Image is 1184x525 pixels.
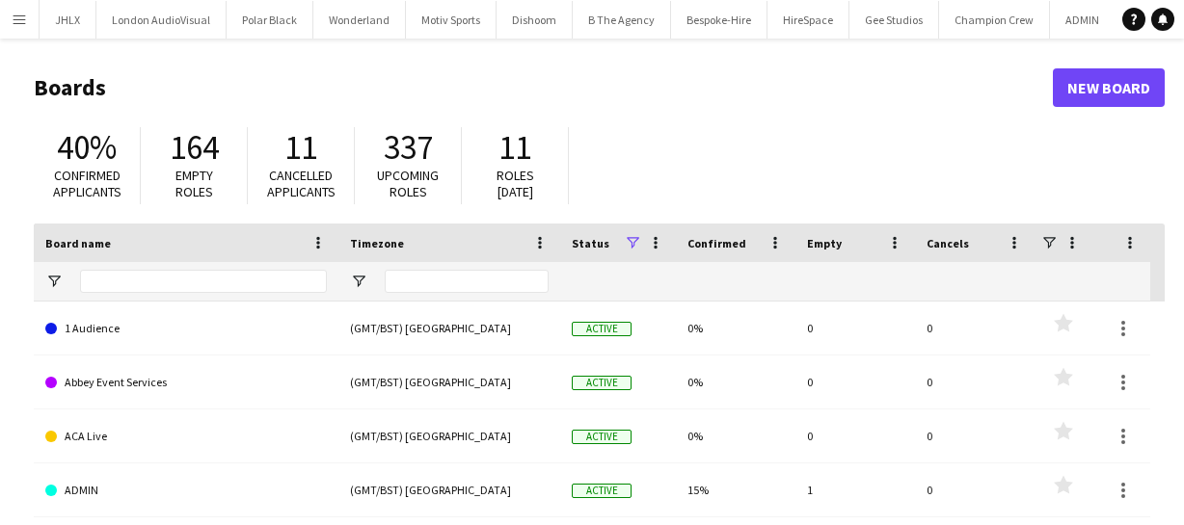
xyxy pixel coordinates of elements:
[45,302,327,355] a: 1 Audience
[849,1,939,39] button: Gee Studios
[57,126,117,169] span: 40%
[175,167,213,200] span: Empty roles
[338,302,560,354] div: (GMT/BST) [GEOGRAPHIC_DATA]
[45,409,327,463] a: ACA Live
[676,463,795,516] div: 15%
[687,236,746,250] span: Confirmed
[915,409,1035,462] div: 0
[767,1,849,39] button: HireSpace
[45,463,327,517] a: ADMIN
[795,302,915,354] div: 0
[671,1,767,39] button: Bespoke-Hire
[384,126,433,169] span: 337
[915,302,1035,354] div: 0
[313,1,406,39] button: Wonderland
[45,236,111,250] span: Board name
[572,430,632,444] span: Active
[34,73,1053,102] h1: Boards
[915,355,1035,408] div: 0
[350,273,367,290] button: Open Filter Menu
[96,1,227,39] button: London AudioVisual
[676,355,795,408] div: 0%
[497,167,534,200] span: Roles [DATE]
[45,355,327,409] a: Abbey Event Services
[939,1,1050,39] button: Champion Crew
[927,236,969,250] span: Cancels
[227,1,313,39] button: Polar Black
[572,376,632,390] span: Active
[1053,68,1165,107] a: New Board
[676,409,795,462] div: 0%
[795,409,915,462] div: 0
[80,270,327,293] input: Board name Filter Input
[45,273,63,290] button: Open Filter Menu
[572,322,632,336] span: Active
[406,1,497,39] button: Motiv Sports
[807,236,842,250] span: Empty
[40,1,96,39] button: JHLX
[572,484,632,498] span: Active
[53,167,121,200] span: Confirmed applicants
[498,126,531,169] span: 11
[377,167,439,200] span: Upcoming roles
[350,236,404,250] span: Timezone
[795,463,915,516] div: 1
[338,409,560,462] div: (GMT/BST) [GEOGRAPHIC_DATA]
[284,126,317,169] span: 11
[795,355,915,408] div: 0
[676,302,795,354] div: 0%
[915,463,1035,516] div: 0
[1050,1,1116,39] button: ADMIN
[267,167,336,200] span: Cancelled applicants
[573,1,671,39] button: B The Agency
[338,463,560,516] div: (GMT/BST) [GEOGRAPHIC_DATA]
[572,236,609,250] span: Status
[497,1,573,39] button: Dishoom
[338,355,560,408] div: (GMT/BST) [GEOGRAPHIC_DATA]
[170,126,219,169] span: 164
[385,270,549,293] input: Timezone Filter Input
